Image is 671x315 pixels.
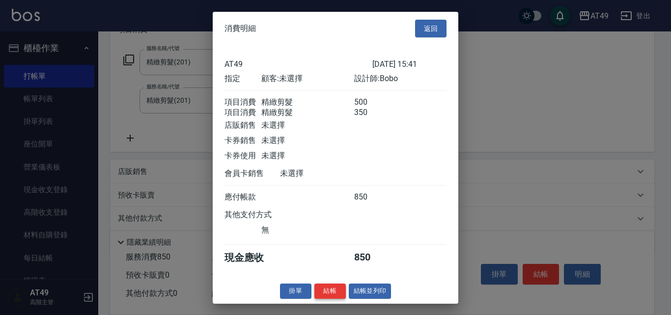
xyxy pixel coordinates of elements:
div: [DATE] 15:41 [372,59,447,69]
button: 掛單 [280,284,311,299]
div: 應付帳款 [224,192,261,202]
div: 現金應收 [224,251,280,264]
div: 店販銷售 [224,120,261,131]
div: 項目消費 [224,108,261,118]
div: 項目消費 [224,97,261,108]
div: 設計師: Bobo [354,74,447,84]
span: 消費明細 [224,24,256,33]
div: 精緻剪髮 [261,108,354,118]
div: 850 [354,192,391,202]
div: 精緻剪髮 [261,97,354,108]
div: 未選擇 [280,169,372,179]
div: 會員卡銷售 [224,169,280,179]
button: 結帳並列印 [349,284,391,299]
div: 未選擇 [261,136,354,146]
button: 結帳 [314,284,346,299]
div: 500 [354,97,391,108]
div: 850 [354,251,391,264]
div: 無 [261,225,354,235]
div: 未選擇 [261,151,354,161]
div: 未選擇 [261,120,354,131]
button: 返回 [415,19,447,37]
div: 指定 [224,74,261,84]
div: AT49 [224,59,372,69]
div: 其他支付方式 [224,210,299,220]
div: 卡券使用 [224,151,261,161]
div: 350 [354,108,391,118]
div: 顧客: 未選擇 [261,74,354,84]
div: 卡券銷售 [224,136,261,146]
